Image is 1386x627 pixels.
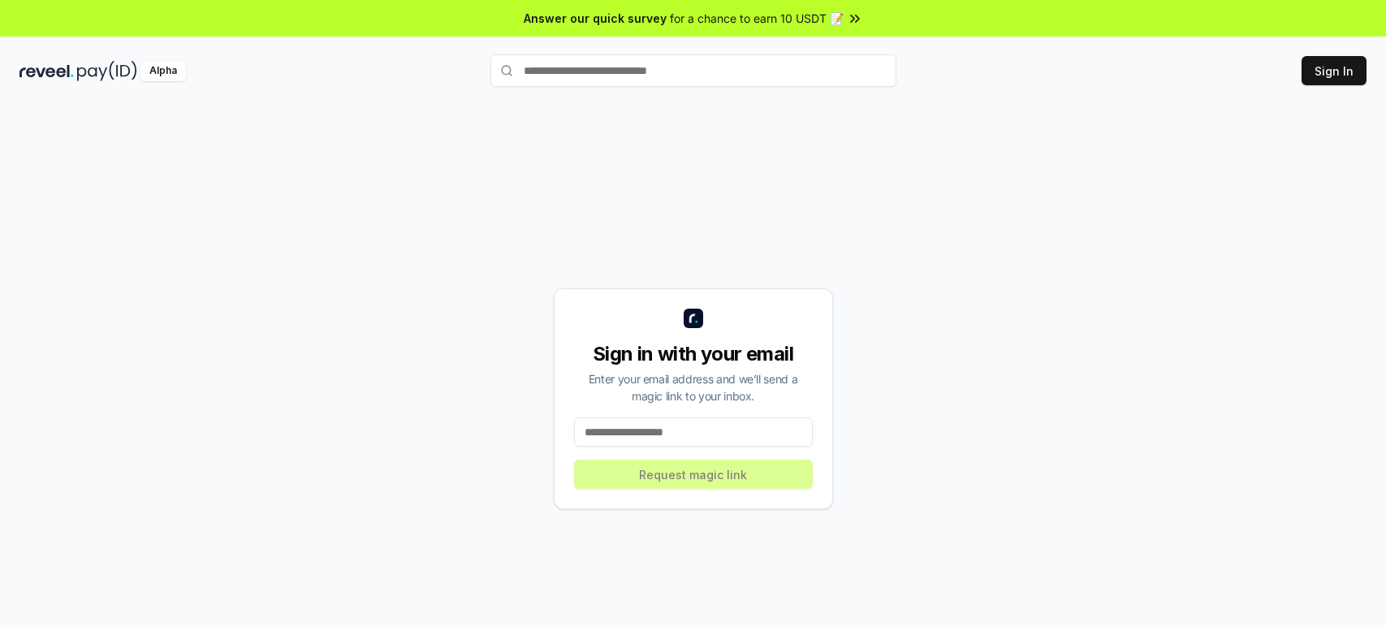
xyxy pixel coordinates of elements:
[1302,56,1367,85] button: Sign In
[19,61,74,81] img: reveel_dark
[524,10,667,27] span: Answer our quick survey
[77,61,137,81] img: pay_id
[140,61,186,81] div: Alpha
[684,309,703,328] img: logo_small
[670,10,844,27] span: for a chance to earn 10 USDT 📝
[574,370,813,404] div: Enter your email address and we’ll send a magic link to your inbox.
[574,341,813,367] div: Sign in with your email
